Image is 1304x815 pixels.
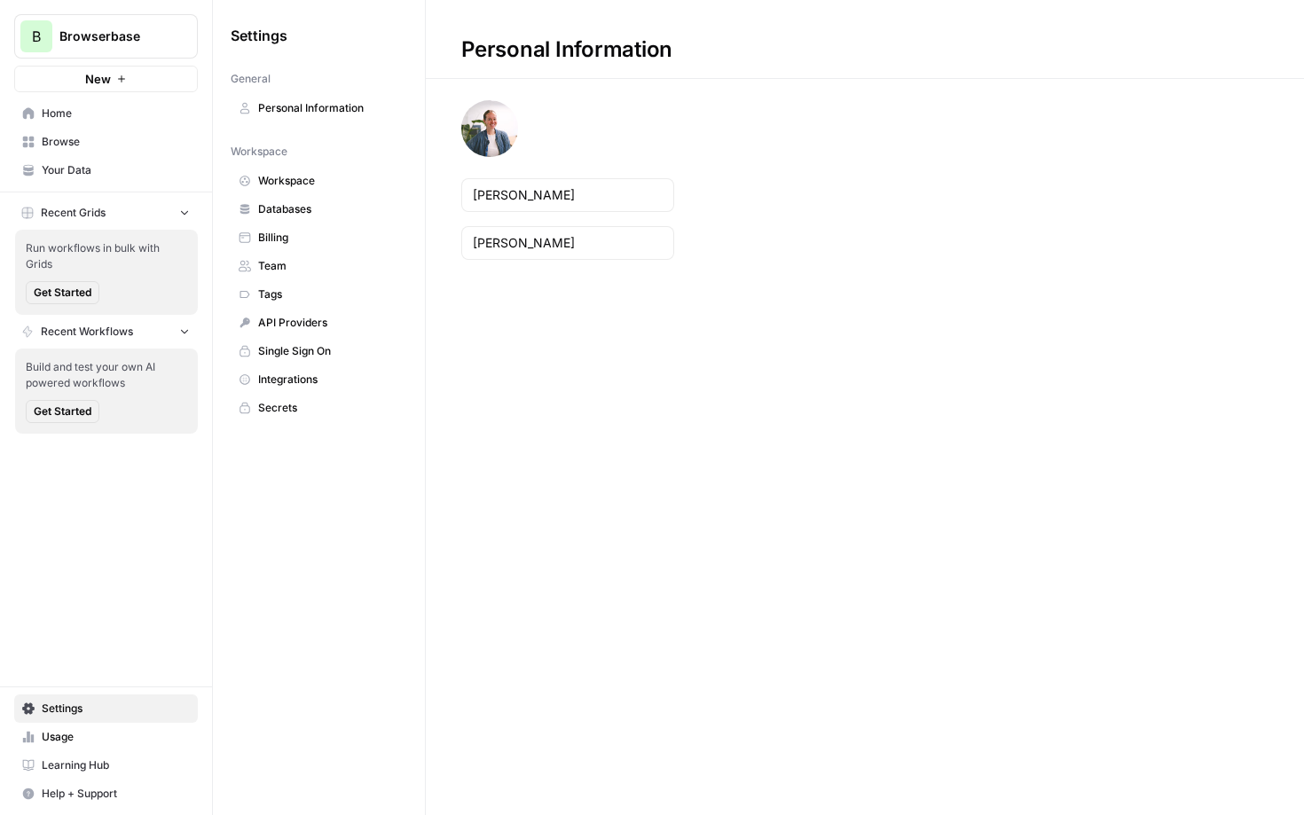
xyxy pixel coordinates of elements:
span: Settings [42,701,190,717]
a: Usage [14,723,198,751]
a: Browse [14,128,198,156]
a: Secrets [231,394,407,422]
button: Get Started [26,281,99,304]
span: Workspace [258,173,399,189]
img: avatar [461,100,518,157]
a: Home [14,99,198,128]
span: General [231,71,271,87]
a: Your Data [14,156,198,184]
span: Browse [42,134,190,150]
span: Browserbase [59,27,167,45]
span: Personal Information [258,100,399,116]
button: Get Started [26,400,99,423]
button: Workspace: Browserbase [14,14,198,59]
span: API Providers [258,315,399,331]
span: Get Started [34,404,91,419]
span: Usage [42,729,190,745]
span: Secrets [258,400,399,416]
span: New [85,70,111,88]
button: New [14,66,198,92]
span: Settings [231,25,287,46]
a: Personal Information [231,94,407,122]
a: Settings [14,694,198,723]
span: Home [42,106,190,121]
a: API Providers [231,309,407,337]
a: Team [231,252,407,280]
span: Tags [258,286,399,302]
button: Recent Grids [14,200,198,226]
span: Learning Hub [42,757,190,773]
div: Personal Information [426,35,708,64]
span: Recent Workflows [41,324,133,340]
a: Single Sign On [231,337,407,365]
span: Your Data [42,162,190,178]
span: Team [258,258,399,274]
a: Billing [231,223,407,252]
a: Tags [231,280,407,309]
span: Integrations [258,372,399,388]
a: Databases [231,195,407,223]
span: Run workflows in bulk with Grids [26,240,187,272]
span: Billing [258,230,399,246]
span: B [32,26,41,47]
span: Databases [258,201,399,217]
span: Get Started [34,285,91,301]
span: Help + Support [42,786,190,802]
button: Help + Support [14,780,198,808]
a: Learning Hub [14,751,198,780]
span: Workspace [231,144,287,160]
span: Single Sign On [258,343,399,359]
span: Build and test your own AI powered workflows [26,359,187,391]
a: Workspace [231,167,407,195]
span: Recent Grids [41,205,106,221]
button: Recent Workflows [14,318,198,345]
a: Integrations [231,365,407,394]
